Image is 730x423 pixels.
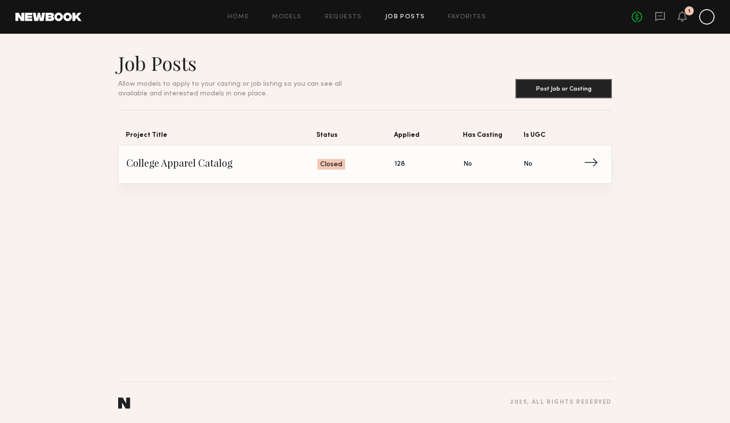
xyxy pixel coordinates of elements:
span: Status [316,130,394,145]
div: 1 [688,9,690,14]
a: Requests [325,14,362,20]
button: Post Job or Casting [515,79,612,98]
span: Closed [320,160,342,170]
a: Favorites [448,14,486,20]
span: Is UGC [524,130,584,145]
a: Home [228,14,249,20]
span: College Apparel Catalog [126,157,317,172]
a: Job Posts [385,14,425,20]
span: Applied [394,130,463,145]
a: Models [272,14,301,20]
span: No [463,159,472,170]
span: No [524,159,532,170]
span: Allow models to apply to your casting or job listing so you can see all available and interested ... [118,81,342,97]
span: 128 [394,159,405,170]
span: Project Title [126,130,316,145]
div: 2025 , all rights reserved [510,399,612,406]
span: Has Casting [463,130,524,145]
h1: Job Posts [118,51,365,75]
span: → [584,157,604,172]
a: College Apparel CatalogClosed128NoNo→ [126,145,604,183]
